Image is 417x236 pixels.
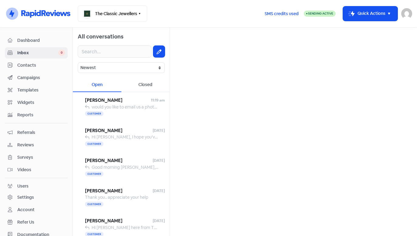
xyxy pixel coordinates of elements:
span: Sending Active [308,12,333,15]
input: Search... [78,45,151,58]
span: Campaigns [17,75,65,81]
a: Surveys [5,152,68,163]
span: [PERSON_NAME] [85,188,153,194]
a: Referrals [5,127,68,138]
a: Reports [5,109,68,121]
span: Reports [17,112,65,118]
span: Surveys [17,154,65,161]
span: Refer Us [17,219,65,225]
span: Referrals [17,129,65,136]
span: Contacts [17,62,65,68]
span: Thank you.. appreciate your help [85,194,148,200]
a: Templates [5,85,68,96]
span: would you like to email us a photo to [EMAIL_ADDRESS][DOMAIN_NAME] so we can give an approximate ... [92,104,310,110]
span: [DATE] [153,128,165,133]
a: Refer Us [5,217,68,228]
button: The Classic Jewellers [78,5,147,22]
a: Reviews [5,139,68,151]
span: SMS credits used [265,11,299,17]
span: Inbox [17,50,58,56]
span: [DATE] [153,218,165,224]
a: Inbox 0 [5,47,68,58]
div: Open [73,78,121,92]
span: Customer [85,141,103,146]
a: Widgets [5,97,68,108]
span: [DATE] [153,188,165,194]
div: Settings [17,194,34,201]
a: Dashboard [5,35,68,46]
a: Sending Active [304,10,336,17]
div: Account [17,207,35,213]
span: Customer [85,171,103,176]
button: Quick Actions [343,6,398,21]
span: All conversations [78,33,124,40]
span: [PERSON_NAME] [85,157,153,164]
span: Customer [85,111,103,116]
span: Templates [17,87,65,93]
span: Videos [17,167,65,173]
a: Settings [5,192,68,203]
span: Dashboard [17,37,65,44]
div: Closed [121,78,170,92]
a: Users [5,181,68,192]
span: [PERSON_NAME] [85,218,153,224]
span: Customer [85,202,103,207]
a: Contacts [5,60,68,71]
a: SMS credits used [259,10,304,16]
span: Widgets [17,99,65,106]
a: Account [5,204,68,215]
a: Campaigns [5,72,68,83]
span: [DATE] [153,158,165,163]
span: Reviews [17,142,65,148]
span: [PERSON_NAME] [85,97,151,104]
span: [PERSON_NAME] [85,127,153,134]
div: Users [17,183,29,189]
span: 0 [58,50,65,56]
img: User [401,8,412,19]
span: 11:19 am [151,98,165,103]
a: Videos [5,164,68,175]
